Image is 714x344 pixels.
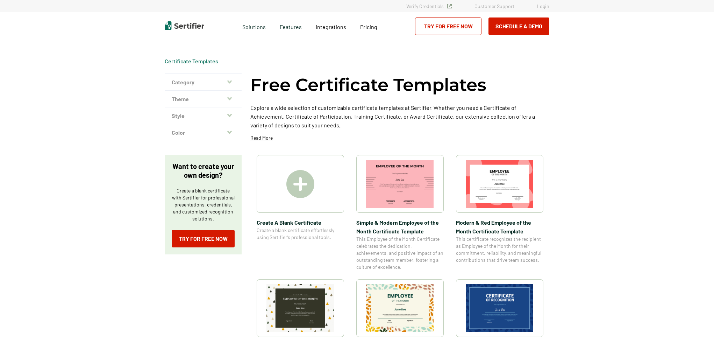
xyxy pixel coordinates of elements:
div: Breadcrumb [165,58,218,65]
a: Modern & Red Employee of the Month Certificate TemplateModern & Red Employee of the Month Certifi... [456,155,543,271]
img: Simple and Patterned Employee of the Month Certificate Template [366,284,434,332]
a: Integrations [316,22,346,30]
img: Verified [447,4,452,8]
span: Certificate Templates [165,58,218,65]
span: Integrations [316,23,346,30]
span: Simple & Modern Employee of the Month Certificate Template [356,218,444,236]
img: Modern & Red Employee of the Month Certificate Template [466,160,534,208]
span: Create a blank certificate effortlessly using Sertifier’s professional tools. [257,227,344,241]
img: Sertifier | Digital Credentialing Platform [165,21,204,30]
a: Certificate Templates [165,58,218,64]
p: Create a blank certificate with Sertifier for professional presentations, credentials, and custom... [172,187,235,222]
a: Try for Free Now [172,230,235,247]
button: Category [165,74,242,91]
span: This Employee of the Month Certificate celebrates the dedication, achievements, and positive impa... [356,236,444,271]
button: Style [165,107,242,124]
p: Explore a wide selection of customizable certificate templates at Sertifier. Whether you need a C... [250,103,549,129]
span: Solutions [242,22,266,30]
img: Modern Dark Blue Employee of the Month Certificate Template [466,284,534,332]
img: Simple & Colorful Employee of the Month Certificate Template [266,284,334,332]
a: Login [537,3,549,9]
a: Try for Free Now [415,17,481,35]
span: Create A Blank Certificate [257,218,344,227]
h1: Free Certificate Templates [250,73,486,96]
button: Theme [165,91,242,107]
p: Read More [250,134,273,141]
img: Create A Blank Certificate [286,170,314,198]
span: This certificate recognizes the recipient as Employee of the Month for their commitment, reliabil... [456,236,543,264]
a: Verify Credentials [406,3,452,9]
span: Modern & Red Employee of the Month Certificate Template [456,218,543,236]
img: Simple & Modern Employee of the Month Certificate Template [366,160,434,208]
button: Color [165,124,242,141]
a: Simple & Modern Employee of the Month Certificate TemplateSimple & Modern Employee of the Month C... [356,155,444,271]
a: Customer Support [474,3,514,9]
p: Want to create your own design? [172,162,235,180]
a: Pricing [360,22,377,30]
span: Pricing [360,23,377,30]
span: Features [280,22,302,30]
